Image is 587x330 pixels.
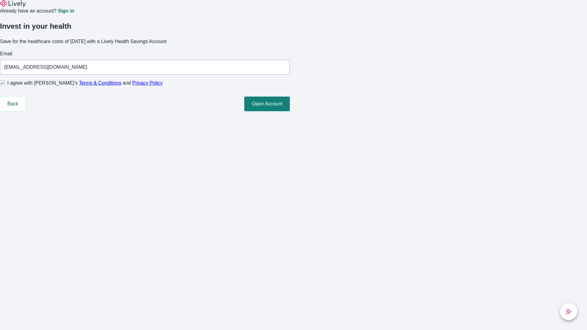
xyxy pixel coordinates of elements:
span: I agree with [PERSON_NAME]’s and [7,79,163,87]
svg: Lively AI Assistant [566,309,572,315]
a: Privacy Policy [132,80,163,86]
button: chat [560,303,577,320]
a: Terms & Conditions [79,80,121,86]
a: Sign in [58,9,74,13]
button: Open Account [244,97,290,111]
